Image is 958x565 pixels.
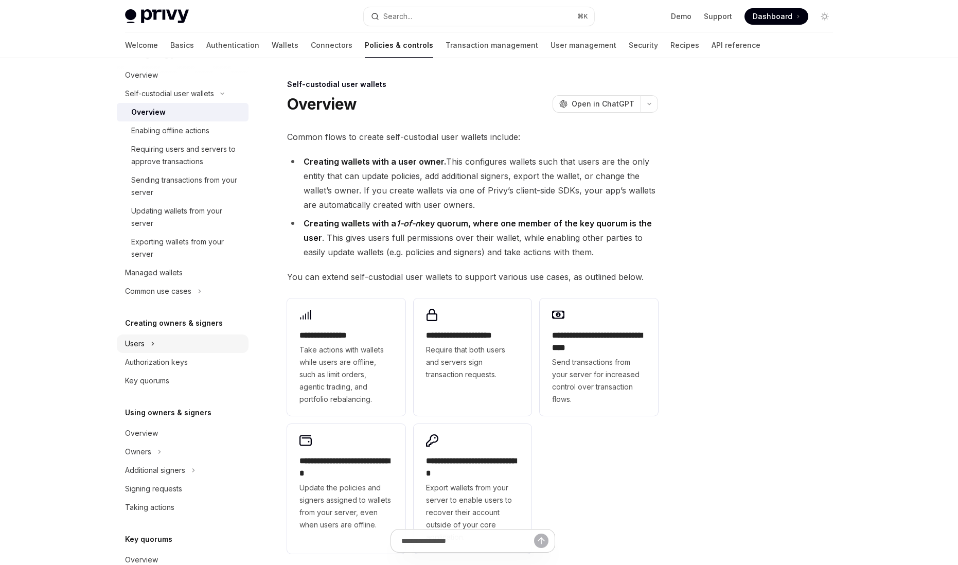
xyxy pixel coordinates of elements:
[125,9,189,24] img: light logo
[125,533,172,545] h5: Key quorums
[553,95,641,113] button: Open in ChatGPT
[131,205,242,229] div: Updating wallets from your server
[117,103,249,121] a: Overview
[131,143,242,168] div: Requiring users and servers to approve transactions
[117,233,249,263] a: Exporting wallets from your server
[117,498,249,517] a: Taking actions
[125,87,214,100] div: Self-custodial user wallets
[552,356,646,405] span: Send transactions from your server for increased control over transaction flows.
[299,344,393,405] span: Take actions with wallets while users are offline, such as limit orders, agentic trading, and por...
[125,356,188,368] div: Authorization keys
[125,33,158,58] a: Welcome
[272,33,298,58] a: Wallets
[125,446,151,458] div: Owners
[364,7,594,26] button: Search...⌘K
[629,33,658,58] a: Security
[446,33,538,58] a: Transaction management
[304,218,652,243] strong: Creating wallets with a key quorum, where one member of the key quorum is the user
[704,11,732,22] a: Support
[125,483,182,495] div: Signing requests
[577,12,588,21] span: ⌘ K
[365,33,433,58] a: Policies & controls
[117,353,249,372] a: Authorization keys
[117,66,249,84] a: Overview
[170,33,194,58] a: Basics
[117,202,249,233] a: Updating wallets from your server
[125,501,174,514] div: Taking actions
[117,263,249,282] a: Managed wallets
[287,154,658,212] li: This configures wallets such that users are the only entity that can update policies, add additio...
[206,33,259,58] a: Authentication
[117,372,249,390] a: Key quorums
[572,99,634,109] span: Open in ChatGPT
[125,69,158,81] div: Overview
[287,79,658,90] div: Self-custodial user wallets
[426,482,520,543] span: Export wallets from your server to enable users to recover their account outside of your core app...
[125,317,223,329] h5: Creating owners & signers
[117,424,249,443] a: Overview
[551,33,616,58] a: User management
[131,106,166,118] div: Overview
[426,344,520,381] span: Require that both users and servers sign transaction requests.
[287,298,405,416] a: **** **** *****Take actions with wallets while users are offline, such as limit orders, agentic t...
[712,33,760,58] a: API reference
[131,125,209,137] div: Enabling offline actions
[125,338,145,350] div: Users
[311,33,352,58] a: Connectors
[125,464,185,476] div: Additional signers
[299,482,393,531] span: Update the policies and signers assigned to wallets from your server, even when users are offline.
[131,174,242,199] div: Sending transactions from your server
[287,130,658,144] span: Common flows to create self-custodial user wallets include:
[383,10,412,23] div: Search...
[744,8,808,25] a: Dashboard
[131,236,242,260] div: Exporting wallets from your server
[125,285,191,297] div: Common use cases
[534,534,548,548] button: Send message
[287,216,658,259] li: . This gives users full permissions over their wallet, while enabling other parties to easily upd...
[287,95,357,113] h1: Overview
[304,156,446,167] strong: Creating wallets with a user owner.
[396,218,420,228] em: 1-of-n
[670,33,699,58] a: Recipes
[125,267,183,279] div: Managed wallets
[117,140,249,171] a: Requiring users and servers to approve transactions
[671,11,691,22] a: Demo
[753,11,792,22] span: Dashboard
[125,427,158,439] div: Overview
[125,407,211,419] h5: Using owners & signers
[817,8,833,25] button: Toggle dark mode
[117,480,249,498] a: Signing requests
[117,121,249,140] a: Enabling offline actions
[117,171,249,202] a: Sending transactions from your server
[287,270,658,284] span: You can extend self-custodial user wallets to support various use cases, as outlined below.
[125,375,169,387] div: Key quorums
